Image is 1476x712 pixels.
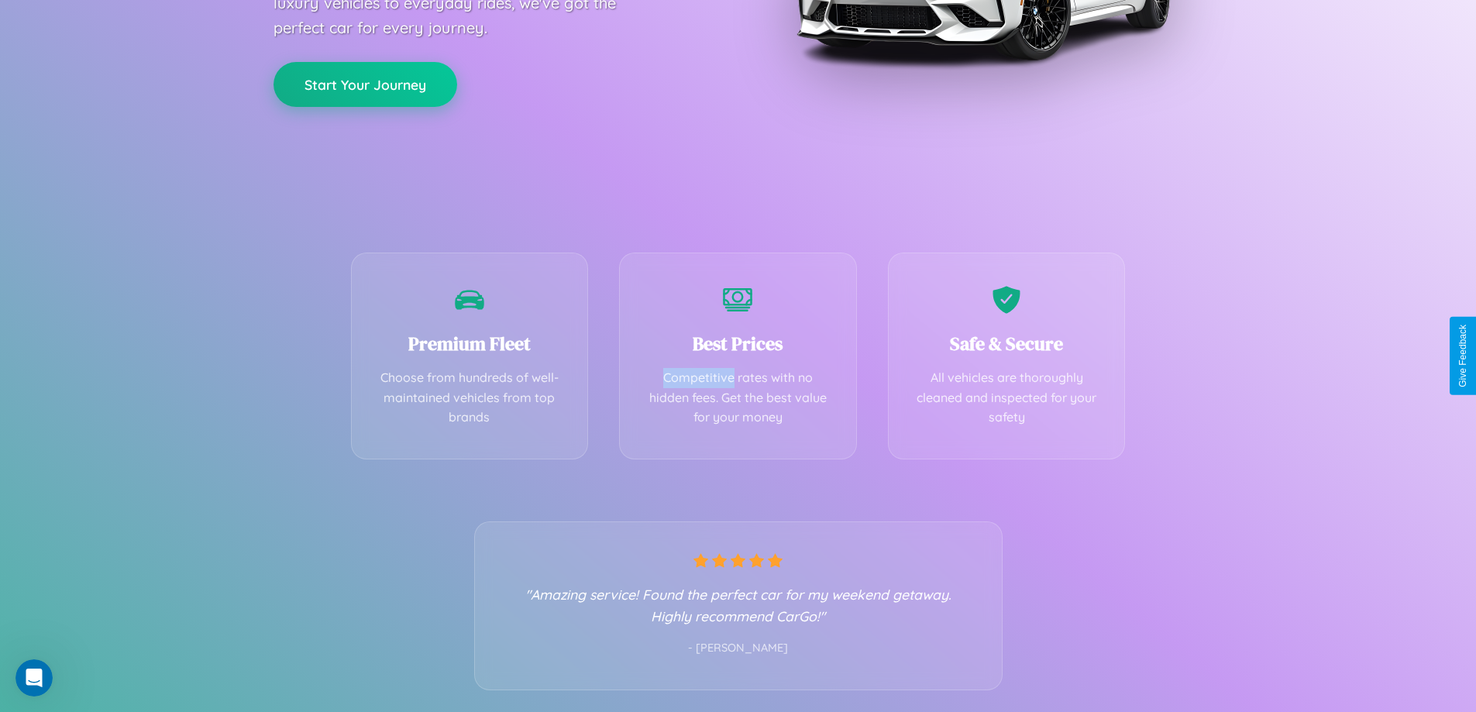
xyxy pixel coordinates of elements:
p: "Amazing service! Found the perfect car for my weekend getaway. Highly recommend CarGo!" [506,583,971,627]
h3: Premium Fleet [375,331,565,356]
h3: Safe & Secure [912,331,1102,356]
p: All vehicles are thoroughly cleaned and inspected for your safety [912,368,1102,428]
button: Start Your Journey [274,62,457,107]
p: - [PERSON_NAME] [506,638,971,659]
p: Choose from hundreds of well-maintained vehicles from top brands [375,368,565,428]
iframe: Intercom live chat [15,659,53,697]
h3: Best Prices [643,331,833,356]
p: Competitive rates with no hidden fees. Get the best value for your money [643,368,833,428]
div: Give Feedback [1457,325,1468,387]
